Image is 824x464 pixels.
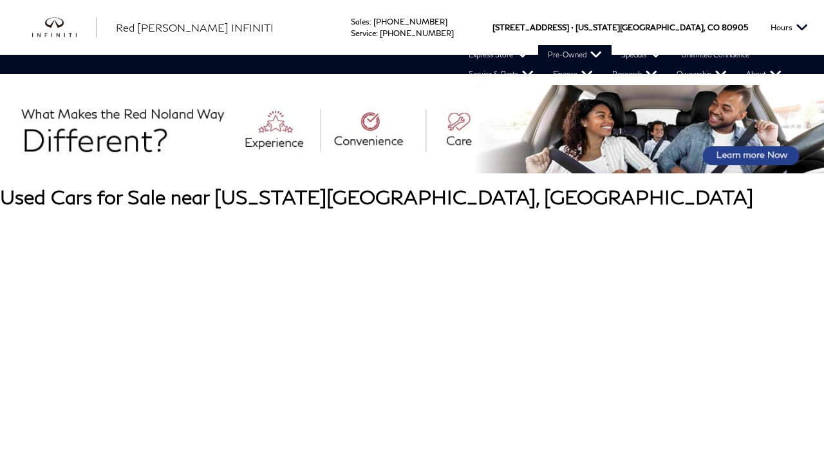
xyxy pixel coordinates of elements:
span: Sales [351,17,370,26]
span: Service [351,28,376,38]
a: [STREET_ADDRESS] • [US_STATE][GEOGRAPHIC_DATA], CO 80905 [492,23,748,32]
a: About [736,64,791,84]
a: Finance [543,64,603,84]
a: Pre-Owned [538,45,612,64]
a: Express Store [459,45,538,64]
a: Research [603,64,667,84]
nav: Main Navigation [13,45,824,84]
span: : [370,17,371,26]
a: [PHONE_NUMBER] [373,17,447,26]
img: INFINITI [32,17,97,38]
a: Red [PERSON_NAME] INFINITI [116,20,274,35]
a: [PHONE_NUMBER] [380,28,454,38]
a: Specials [612,45,671,64]
span: : [376,28,378,38]
a: Ownership [667,64,736,84]
a: infiniti [32,17,97,38]
a: Unlimited Confidence [671,45,759,64]
span: Red [PERSON_NAME] INFINITI [116,21,274,34]
a: Service & Parts [459,64,543,84]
